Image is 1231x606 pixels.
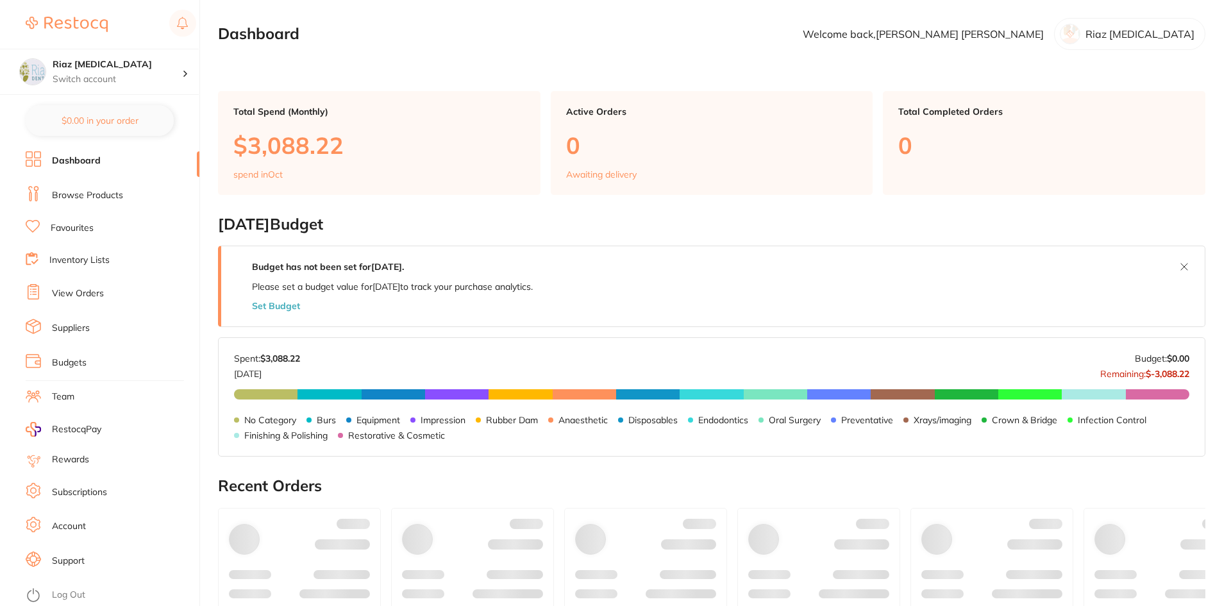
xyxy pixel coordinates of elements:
[52,589,85,602] a: Log Out
[53,73,182,86] p: Switch account
[52,357,87,369] a: Budgets
[52,486,107,499] a: Subscriptions
[26,17,108,32] img: Restocq Logo
[883,91,1205,195] a: Total Completed Orders0
[26,422,41,437] img: RestocqPay
[898,106,1190,117] p: Total Completed Orders
[914,415,971,425] p: Xrays/imaging
[486,415,538,425] p: Rubber Dam
[233,132,525,158] p: $3,088.22
[233,169,283,180] p: spend in Oct
[51,222,94,235] a: Favourites
[421,415,465,425] p: Impression
[52,322,90,335] a: Suppliers
[1135,353,1189,364] p: Budget:
[53,58,182,71] h4: Riaz Dental Surgery
[218,91,540,195] a: Total Spend (Monthly)$3,088.22spend inOct
[26,10,108,39] a: Restocq Logo
[26,585,196,606] button: Log Out
[234,364,300,379] p: [DATE]
[803,28,1044,40] p: Welcome back, [PERSON_NAME] [PERSON_NAME]
[52,155,101,167] a: Dashboard
[348,430,445,441] p: Restorative & Cosmetic
[566,169,637,180] p: Awaiting delivery
[218,477,1205,495] h2: Recent Orders
[49,254,110,267] a: Inventory Lists
[558,415,608,425] p: Anaesthetic
[233,106,525,117] p: Total Spend (Monthly)
[52,423,101,436] span: RestocqPay
[252,261,404,273] strong: Budget has not been set for [DATE] .
[260,353,300,364] strong: $3,088.22
[551,91,873,195] a: Active Orders0Awaiting delivery
[698,415,748,425] p: Endodontics
[252,282,533,292] p: Please set a budget value for [DATE] to track your purchase analytics.
[26,422,101,437] a: RestocqPay
[317,415,336,425] p: Burs
[52,453,89,466] a: Rewards
[52,189,123,202] a: Browse Products
[1100,364,1189,379] p: Remaining:
[52,555,85,568] a: Support
[244,415,296,425] p: No Category
[566,106,858,117] p: Active Orders
[1167,353,1189,364] strong: $0.00
[20,59,46,85] img: Riaz Dental Surgery
[566,132,858,158] p: 0
[52,287,104,300] a: View Orders
[26,105,174,136] button: $0.00 in your order
[234,353,300,364] p: Spent:
[252,301,300,311] button: Set Budget
[244,430,328,441] p: Finishing & Polishing
[52,520,86,533] a: Account
[898,132,1190,158] p: 0
[1085,28,1194,40] p: Riaz [MEDICAL_DATA]
[769,415,821,425] p: Oral Surgery
[52,391,74,403] a: Team
[356,415,400,425] p: Equipment
[218,215,1205,233] h2: [DATE] Budget
[628,415,678,425] p: Disposables
[992,415,1057,425] p: Crown & Bridge
[841,415,893,425] p: Preventative
[1146,368,1189,380] strong: $-3,088.22
[218,25,299,43] h2: Dashboard
[1078,415,1146,425] p: Infection Control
